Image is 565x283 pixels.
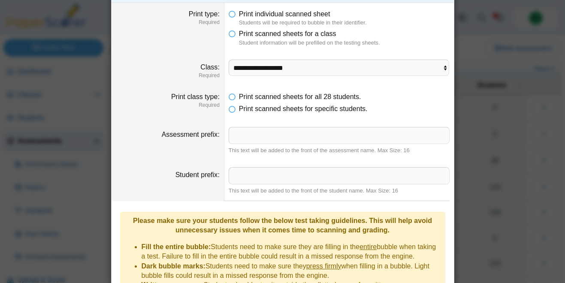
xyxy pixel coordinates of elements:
[162,131,220,138] label: Assessment prefix
[229,147,450,154] div: This text will be added to the front of the assessment name. Max Size: 16
[142,243,211,250] b: Fill the entire bubble:
[116,102,220,109] dfn: Required
[142,262,205,270] b: Dark bubble marks:
[175,171,220,178] label: Student prefix
[229,187,450,195] div: This text will be added to the front of the student name. Max Size: 16
[239,105,368,112] span: Print scanned sheets for specific students.
[189,10,220,18] label: Print type
[116,72,220,79] dfn: Required
[239,10,330,18] span: Print individual scanned sheet
[142,262,441,281] li: Students need to make sure they when filling in a bubble. Light bubble fills could result in a mi...
[133,217,432,234] b: Please make sure your students follow the below test taking guidelines. This will help avoid unne...
[239,39,450,47] dfn: Student information will be prefilled on the testing sheets.
[171,93,220,100] label: Print class type
[116,19,220,26] dfn: Required
[360,243,377,250] u: entire
[239,19,450,27] dfn: Students will be required to bubble in their identifier.
[200,63,219,71] label: Class
[142,242,441,262] li: Students need to make sure they are filling in the bubble when taking a test. Failure to fill in ...
[239,30,336,37] span: Print scanned sheets for a class
[306,262,341,270] u: press firmly
[239,93,361,100] span: Print scanned sheets for all 28 students.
